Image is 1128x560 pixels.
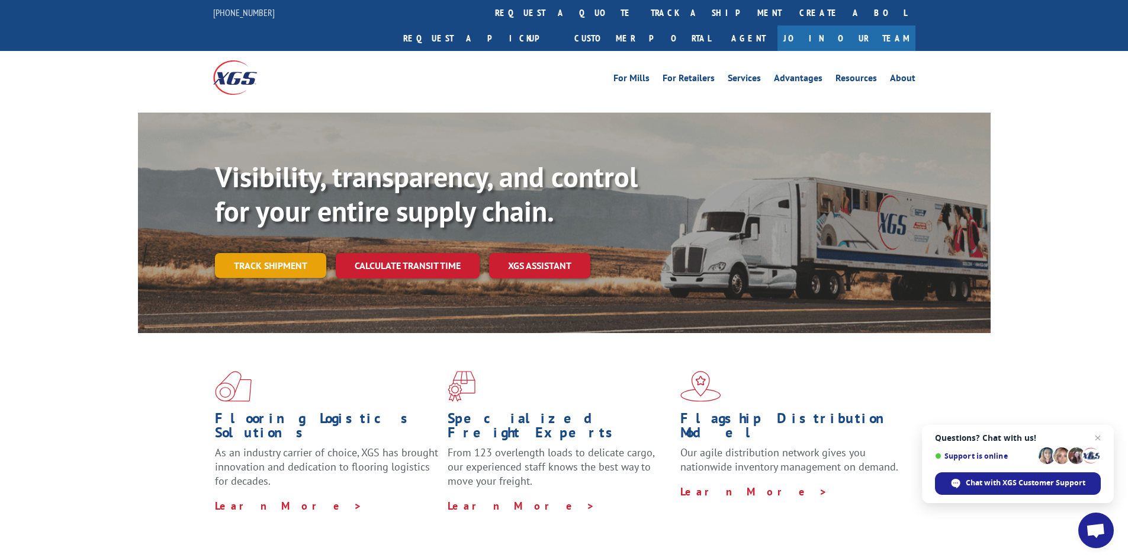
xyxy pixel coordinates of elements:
div: Chat with XGS Customer Support [935,472,1101,495]
a: Join Our Team [777,25,915,51]
span: Our agile distribution network gives you nationwide inventory management on demand. [680,446,898,473]
a: Agent [719,25,777,51]
a: For Mills [613,73,650,87]
div: Open chat [1078,513,1114,548]
a: Customer Portal [565,25,719,51]
p: From 123 overlength loads to delicate cargo, our experienced staff knows the best way to move you... [448,446,671,498]
a: Learn More > [448,499,595,513]
b: Visibility, transparency, and control for your entire supply chain. [215,158,638,229]
a: About [890,73,915,87]
span: Close chat [1091,431,1105,445]
a: Calculate transit time [336,253,480,279]
img: xgs-icon-focused-on-flooring-red [448,371,475,402]
a: Track shipment [215,253,326,278]
h1: Flagship Distribution Model [680,411,904,446]
a: For Retailers [663,73,715,87]
img: xgs-icon-total-supply-chain-intelligence-red [215,371,252,402]
a: Learn More > [215,499,362,513]
span: Questions? Chat with us! [935,433,1101,443]
a: Learn More > [680,485,828,498]
a: Services [728,73,761,87]
h1: Flooring Logistics Solutions [215,411,439,446]
a: XGS ASSISTANT [489,253,590,279]
a: Resources [835,73,877,87]
a: Advantages [774,73,822,87]
img: xgs-icon-flagship-distribution-model-red [680,371,721,402]
span: As an industry carrier of choice, XGS has brought innovation and dedication to flooring logistics... [215,446,438,488]
h1: Specialized Freight Experts [448,411,671,446]
a: [PHONE_NUMBER] [213,7,275,18]
span: Chat with XGS Customer Support [966,478,1085,488]
a: Request a pickup [394,25,565,51]
span: Support is online [935,452,1034,460]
